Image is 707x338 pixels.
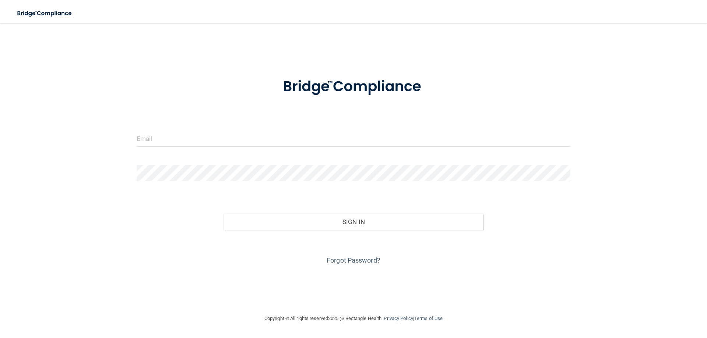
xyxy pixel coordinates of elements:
[268,68,439,106] img: bridge_compliance_login_screen.278c3ca4.svg
[219,307,488,330] div: Copyright © All rights reserved 2025 @ Rectangle Health | |
[137,130,570,147] input: Email
[11,6,79,21] img: bridge_compliance_login_screen.278c3ca4.svg
[414,316,443,321] a: Terms of Use
[224,214,484,230] button: Sign In
[327,256,380,264] a: Forgot Password?
[384,316,413,321] a: Privacy Policy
